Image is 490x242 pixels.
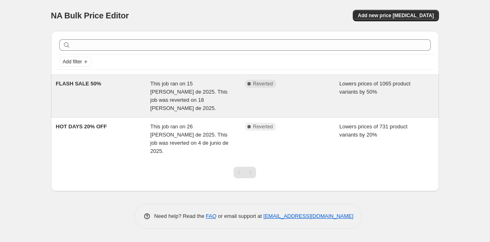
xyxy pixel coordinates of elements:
span: Add filter [63,58,82,65]
span: NA Bulk Price Editor [51,11,129,20]
span: or email support at [216,213,263,219]
span: This job ran on 26 [PERSON_NAME] de 2025. This job was reverted on 4 de junio de 2025. [150,123,229,154]
span: Reverted [253,123,273,130]
span: Reverted [253,81,273,87]
a: [EMAIL_ADDRESS][DOMAIN_NAME] [263,213,353,219]
nav: Pagination [234,167,256,178]
span: Lowers prices of 1065 product variants by 50% [339,81,410,95]
a: FAQ [206,213,216,219]
button: Add new price [MEDICAL_DATA] [353,10,439,21]
span: Add new price [MEDICAL_DATA] [358,12,434,19]
span: HOT DAYS 20% OFF [56,123,107,130]
span: Lowers prices of 731 product variants by 20% [339,123,408,138]
span: This job ran on 15 [PERSON_NAME] de 2025. This job was reverted on 18 [PERSON_NAME] de 2025. [150,81,227,111]
button: Add filter [59,57,92,67]
span: FLASH SALE 50% [56,81,101,87]
span: Need help? Read the [154,213,206,219]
